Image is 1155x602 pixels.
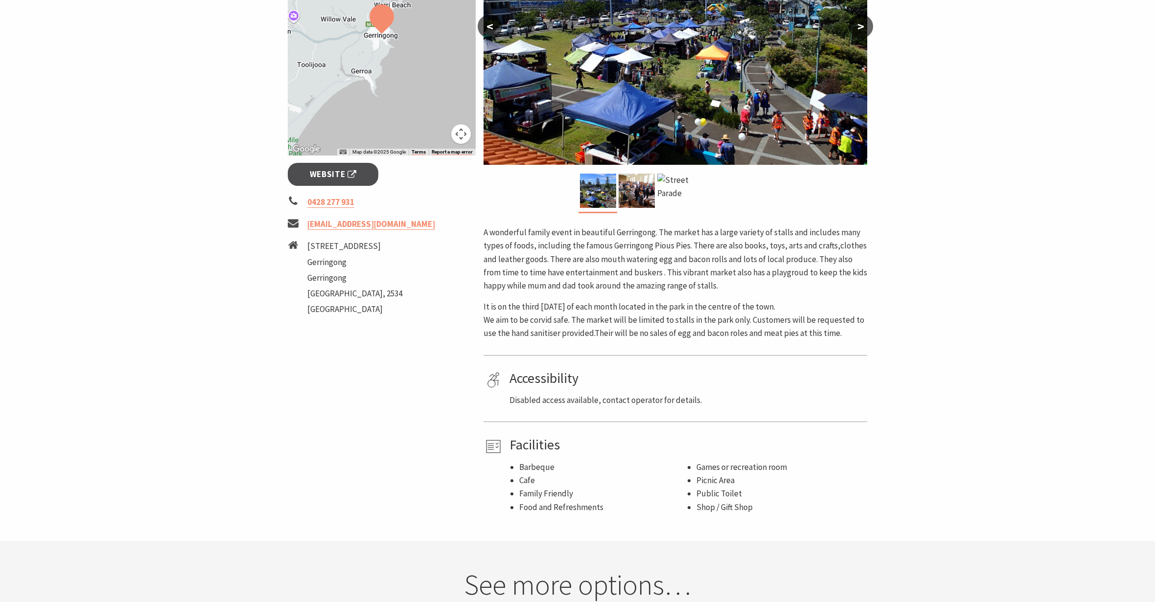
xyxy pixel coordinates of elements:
li: Cafe [519,474,687,487]
li: Games or recreation room [696,461,864,474]
li: [STREET_ADDRESS] [307,240,402,253]
p: It is on the third [DATE] of each month located in the park in the centre of the town. We aim to ... [484,300,867,340]
img: Christmas Market and Street Parade [580,174,616,208]
a: 0428 277 931 [307,197,354,208]
img: Gerringong Town Hall [619,174,655,208]
a: Click to see this area on Google Maps [290,143,323,156]
li: Picnic Area [696,474,864,487]
button: > [849,15,873,38]
img: Google [290,143,323,156]
li: Barbeque [519,461,687,474]
img: Street Parade [657,174,693,208]
p: Disabled access available, contact operator for details. [509,394,864,407]
li: Gerringong [307,256,402,269]
p: A wonderful family event in beautiful Gerringong. The market has a large variety of stalls and in... [484,226,867,292]
span: Website [310,168,357,181]
a: [EMAIL_ADDRESS][DOMAIN_NAME] [307,219,435,230]
li: Family Friendly [519,487,687,500]
li: Food and Refreshments [519,501,687,514]
li: Public Toilet [696,487,864,500]
li: [GEOGRAPHIC_DATA], 2534 [307,287,402,300]
span: Map data ©2025 Google [352,149,406,155]
button: Map camera controls [451,124,471,144]
h4: Facilities [509,437,864,453]
h4: Accessibility [509,370,864,387]
button: Keyboard shortcuts [340,149,346,156]
a: Website [288,163,378,186]
button: < [478,15,502,38]
li: Gerringong [307,271,402,285]
li: [GEOGRAPHIC_DATA] [307,303,402,316]
a: Report a map error [432,149,473,155]
a: Terms [412,149,426,155]
li: Shop / Gift Shop [696,501,864,514]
